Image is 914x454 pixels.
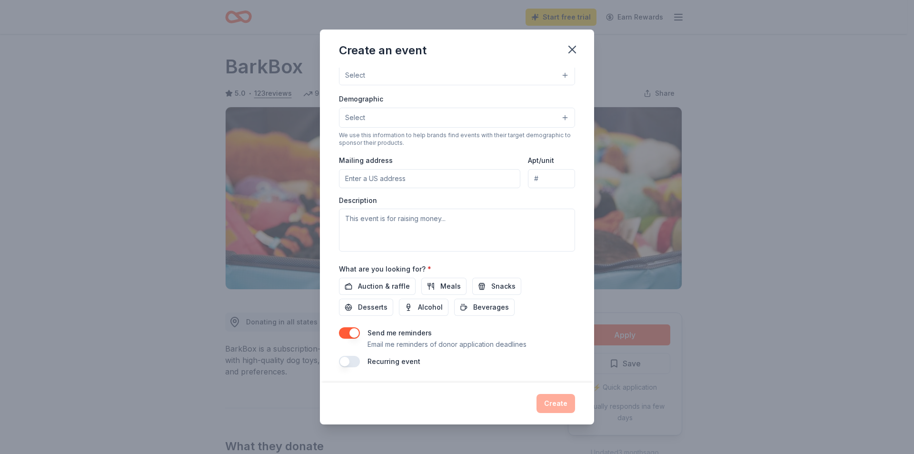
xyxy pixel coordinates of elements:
[421,278,467,295] button: Meals
[339,156,393,165] label: Mailing address
[491,281,516,292] span: Snacks
[339,43,427,58] div: Create an event
[368,357,420,365] label: Recurring event
[358,302,387,313] span: Desserts
[368,329,432,337] label: Send me reminders
[418,302,443,313] span: Alcohol
[472,278,521,295] button: Snacks
[528,156,554,165] label: Apt/unit
[345,70,365,81] span: Select
[473,302,509,313] span: Beverages
[339,169,520,188] input: Enter a US address
[339,299,393,316] button: Desserts
[528,169,575,188] input: #
[339,196,377,205] label: Description
[440,281,461,292] span: Meals
[454,299,515,316] button: Beverages
[339,264,431,274] label: What are you looking for?
[345,112,365,123] span: Select
[339,65,575,85] button: Select
[339,131,575,147] div: We use this information to help brands find events with their target demographic to sponsor their...
[339,94,383,104] label: Demographic
[358,281,410,292] span: Auction & raffle
[339,278,416,295] button: Auction & raffle
[368,339,527,350] p: Email me reminders of donor application deadlines
[399,299,448,316] button: Alcohol
[339,108,575,128] button: Select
